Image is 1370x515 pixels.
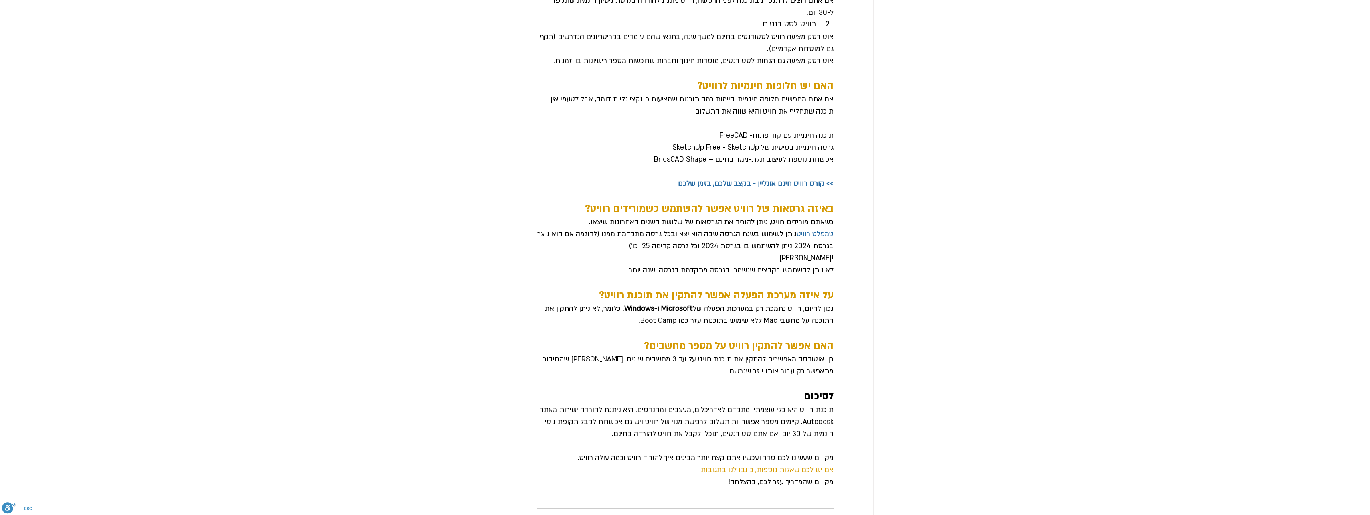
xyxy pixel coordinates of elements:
[589,217,834,227] span: כשאתם מורידים רוויט, ניתן להוריד את הגרסאות של שלושת השנים האחרונות שיצאו.
[654,155,834,164] span: BricsCAD Shape – אפשרות נוספת לעיצוב תלת-ממד בחינם
[697,79,834,93] span: האם יש חלופות חינמיות לרוויט?
[797,229,834,239] a: טמפלט רוויט
[699,465,834,474] span: אם יש לכם שאלות נוספות, כתבו לנו בתגובות.
[672,143,834,152] span: SketchUp Free - SketchUp גרסה חינמית בסיסית של
[728,477,834,487] span: מקווים שהמדריך עזר לכם, בהצלחה!
[627,266,834,275] span: לא ניתן להשתמש בקבצים שנשמרו בגרסה מתקדמת בגרסה ישנה יותר.
[554,56,834,65] span: אוטודסק מציעה גם הנחות לסטודנטים, מוסדות חינוך וחברות שרוכשות מספר רישיונות בו-זמנית.
[644,339,834,353] span: האם אפשר להתקין רוויט על מספר מחשבים?
[693,304,834,313] span: נכון להיום, רוויט נתמכת רק במערכות הפעלה של
[578,453,834,462] span: מקווים שעשינו לכם סדר ועכשיו אתם קצת יותר מבינים איך להוריד רוויט וכמה עולה רוויט.
[753,131,834,140] span: תוכנה חינמית עם קוד פתוח
[763,19,816,29] span: רוויט לסטודנטים
[535,229,834,251] span: ניתן לשימוש בשנת הגרסה שבה הוא יצא ובכל גרסה מתקדמת ממנו (לדוגמה אם הוא נוצר בגרסת 2024 ניתן להשת...
[585,202,834,215] span: באיזה גרסאות של רוויט אפשר להשתמש כשמורידים רוויט?
[543,304,834,325] span: . כלומר, לא ניתן להתקין את התוכנה על מחשבי Mac ללא שימוש בתוכנות עזר כמו Boot Camp.
[538,32,834,53] span: אוטודסק מציעה רוויט לסטודנטים בחינם למשך שנה, בתנאי שהם עומדים בקריטריונים הנדרשים (תקף גם למוסדו...
[548,95,834,116] span: אם אתם מחפשים חלופה חינמית, קיימות כמה תוכנות שמציעות פונקציונליות דומה, אבל לטעמי אין תוכנה שתחל...
[804,390,834,403] span: לסיכום
[541,355,834,376] span: כן. אוטודסק מאפשרים להתקין את תוכנת רוויט על עד 3 מחשבים שונים. [PERSON_NAME] שהחיבור מתאפשר רק ע...
[720,131,753,140] span: FreeCAD -
[624,304,693,313] span: Microsoft ו-Windows
[779,253,834,263] span: [PERSON_NAME]!
[538,405,834,438] span: תוכנת רוויט היא כלי עוצמתי ומתקדם לאדריכלים, מעצבים ומהנדסים. היא ניתנת להורדה ישירות מאתר Autode...
[599,289,834,302] span: על איזה מערכת הפעלה אפשר להתקין את תוכנת רוויט?
[678,179,834,188] a: >> קורס רוויט חינם אונליין - בקצב שלכם, בזמן שלכם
